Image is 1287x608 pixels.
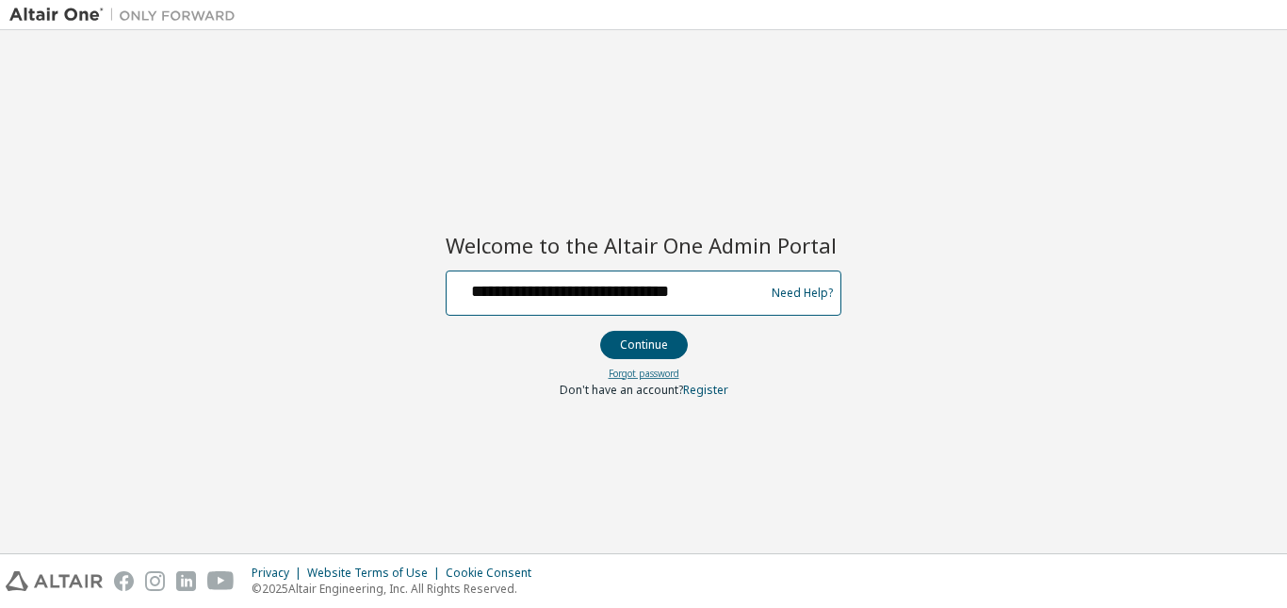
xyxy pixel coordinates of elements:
span: Don't have an account? [560,382,683,398]
img: altair_logo.svg [6,571,103,591]
div: Cookie Consent [446,566,543,581]
a: Need Help? [772,292,833,293]
button: Continue [600,331,688,359]
img: instagram.svg [145,571,165,591]
img: youtube.svg [207,571,235,591]
a: Register [683,382,728,398]
img: Altair One [9,6,245,25]
div: Privacy [252,566,307,581]
img: facebook.svg [114,571,134,591]
div: Website Terms of Use [307,566,446,581]
h2: Welcome to the Altair One Admin Portal [446,232,841,258]
a: Forgot password [609,367,679,380]
p: © 2025 Altair Engineering, Inc. All Rights Reserved. [252,581,543,597]
img: linkedin.svg [176,571,196,591]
